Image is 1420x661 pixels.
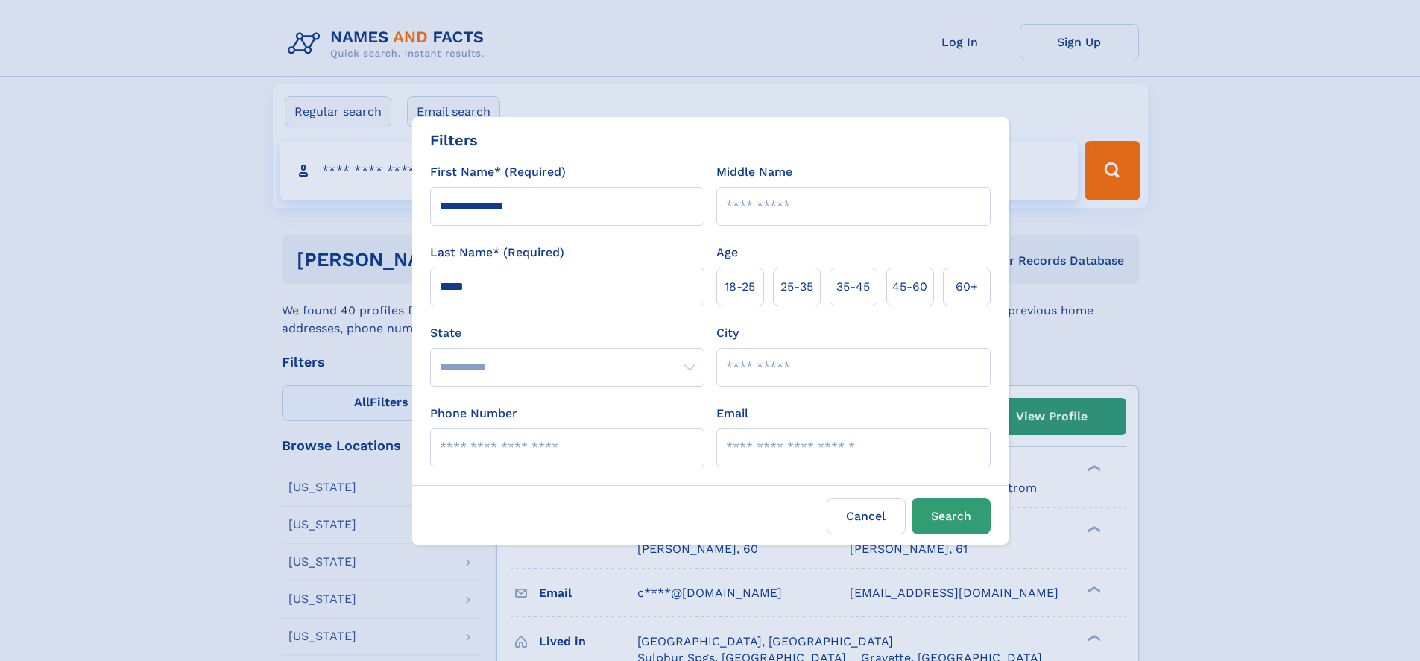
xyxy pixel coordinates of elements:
label: Age [716,244,738,262]
span: 25‑35 [780,278,813,296]
label: First Name* (Required) [430,163,566,181]
label: Middle Name [716,163,792,181]
span: 60+ [956,278,978,296]
label: State [430,324,704,342]
span: 45‑60 [892,278,927,296]
label: Phone Number [430,405,517,423]
label: City [716,324,739,342]
div: Filters [430,129,478,151]
button: Search [912,498,991,534]
label: Email [716,405,748,423]
span: 35‑45 [836,278,870,296]
label: Last Name* (Required) [430,244,564,262]
span: 18‑25 [725,278,755,296]
label: Cancel [827,498,906,534]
